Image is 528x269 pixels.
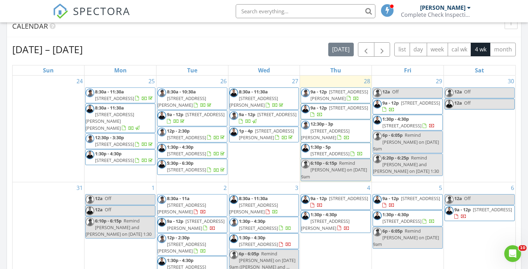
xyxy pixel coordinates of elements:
[310,160,337,166] span: 6:10p - 6:15p
[167,150,206,157] span: [STREET_ADDRESS]
[167,144,193,150] span: 1:30p - 4:30p
[150,182,156,193] a: Go to September 1, 2025
[445,195,454,204] img: michael_hasson_boise_id_home_inspector.jpg
[229,89,238,97] img: steve_complete_check_3.jpg
[464,89,471,95] span: Off
[157,127,227,142] a: 12p - 2:30p [STREET_ADDRESS]
[229,127,299,142] a: 1p - 4p [STREET_ADDRESS][PERSON_NAME]
[382,155,409,161] span: 6:20p - 6:25p
[310,105,327,111] span: 9a - 12p
[471,43,490,56] button: 4 wk
[157,202,206,215] span: [STREET_ADDRESS][PERSON_NAME]
[236,4,375,18] input: Search everything...
[239,234,265,241] span: 1:30p - 4:30p
[239,111,296,124] a: 9a - 12p [STREET_ADDRESS]
[157,89,213,108] a: 8:30a - 10:30a [STREET_ADDRESS][PERSON_NAME]
[358,42,374,57] button: Previous
[229,217,299,233] a: 1:30p - 4:30p [STREET_ADDRESS]
[157,87,227,110] a: 8:30a - 10:30a [STREET_ADDRESS][PERSON_NAME]
[301,211,310,220] img: steve_complete_check_3.jpg
[167,195,190,201] span: 8:30a - 11a
[382,228,403,234] span: 6p - 6:05p
[85,87,155,103] a: 8:30a - 11:30a [STREET_ADDRESS]
[239,128,294,141] a: 1p - 4p [STREET_ADDRESS][PERSON_NAME]
[185,111,225,118] span: [STREET_ADDRESS]
[301,104,371,119] a: 9a - 12p [STREET_ADDRESS]
[301,89,310,97] img: michael_hasson_boise_id_home_inspector.jpg
[410,43,427,56] button: day
[13,76,85,182] td: Go to August 24, 2025
[86,89,94,97] img: michael_hasson_boise_id_home_inspector.jpg
[239,234,291,247] a: 1:30p - 4:30p [STREET_ADDRESS]
[434,76,443,87] a: Go to August 29, 2025
[382,211,435,224] a: 1:30p - 4:30p [STREET_ADDRESS]
[464,100,471,106] span: Off
[229,218,238,227] img: michael_hasson_boise_id_home_inspector.jpg
[382,195,399,201] span: 9a - 12p
[167,218,225,231] span: [STREET_ADDRESS][PERSON_NAME]
[382,132,403,138] span: 6p - 6:05p
[95,206,103,213] span: 12a
[186,65,199,75] a: Tuesday
[229,250,238,259] img: michael_hasson_boise_id_home_inspector.jpg
[95,195,103,201] span: 12a
[157,233,227,256] a: 12p - 2:30p [STREET_ADDRESS][PERSON_NAME]
[490,43,516,56] button: month
[301,218,350,231] span: [STREET_ADDRESS][PERSON_NAME]
[382,211,409,218] span: 1:30p - 4:30p
[454,100,462,106] span: 12a
[310,211,337,218] span: 1:30p - 4:30p
[519,245,527,251] span: 10
[157,128,166,136] img: michael_hasson_boise_id_home_inspector.jpg
[438,182,443,193] a: Go to September 5, 2025
[167,111,183,118] span: 9a - 12p
[310,195,327,201] span: 9a - 12p
[301,121,350,140] a: 12:30p - 3p [STREET_ADDRESS][PERSON_NAME]
[157,195,206,215] a: 8:30a - 11a [STREET_ADDRESS][PERSON_NAME]
[382,100,399,106] span: 9a - 12p
[445,89,454,97] img: michael_hasson_boise_id_home_inspector.jpg
[157,144,166,153] img: steve_complete_check_3.jpg
[167,218,183,224] span: 9a - 12p
[86,218,152,237] span: Remind [PERSON_NAME] and [PERSON_NAME] on [DATE] 1:30
[373,228,439,247] span: Remind [PERSON_NAME] on [DATE] 9am
[229,128,238,136] img: steve_complete_check_3.jpg
[85,104,155,133] a: 8:30a - 11:30a [STREET_ADDRESS][PERSON_NAME][PERSON_NAME]
[301,211,350,231] a: 1:30p - 4:30p [STREET_ADDRESS][PERSON_NAME]
[310,121,333,127] span: 12:30p - 3p
[157,257,166,266] img: steve_complete_check_3.jpg
[373,155,382,163] img: michael_hasson_boise_id_home_inspector.jpg
[257,65,271,75] a: Wednesday
[310,89,368,101] a: 9a - 12p [STREET_ADDRESS][PERSON_NAME]
[157,143,227,158] a: 1:30p - 4:30p [STREET_ADDRESS]
[86,206,94,215] img: steve_complete_check_3.jpg
[167,144,226,157] a: 1:30p - 4:30p [STREET_ADDRESS]
[373,210,443,226] a: 1:30p - 4:30p [STREET_ADDRESS]
[167,167,206,173] span: [STREET_ADDRESS]
[403,65,413,75] a: Friday
[301,121,310,129] img: michael_hasson_boise_id_home_inspector.jpg
[329,105,368,111] span: [STREET_ADDRESS]
[373,155,439,174] span: Remind [PERSON_NAME] and [PERSON_NAME] on [DATE] 1:30
[394,43,410,56] button: list
[86,150,94,159] img: steve_complete_check_3.jpg
[373,132,382,141] img: michael_hasson_boise_id_home_inspector.jpg
[157,159,227,175] a: 5:30p - 6:30p [STREET_ADDRESS]
[86,218,94,226] img: michael_hasson_boise_id_home_inspector.jpg
[373,115,443,130] a: 1:30p - 4:30p [STREET_ADDRESS]
[239,89,268,95] span: 8:30a - 11:30a
[373,100,382,108] img: steve_complete_check_3.jpg
[301,143,371,158] a: 1:30p - 5p [STREET_ADDRESS]
[301,160,367,179] span: Remind [PERSON_NAME] on [DATE] 9am
[382,218,421,224] span: [STREET_ADDRESS]
[382,89,390,95] span: 12a
[445,100,454,108] img: steve_complete_check_3.jpg
[86,105,94,113] img: steve_complete_check_3.jpg
[75,182,84,193] a: Go to August 31, 2025
[53,9,130,24] a: SPECTORA
[239,241,278,247] span: [STREET_ADDRESS]
[229,195,238,204] img: steve_complete_check_3.jpg
[95,141,134,147] span: [STREET_ADDRESS]
[157,111,166,120] img: steve_complete_check_3.jpg
[239,195,268,201] span: 8:30a - 11:30a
